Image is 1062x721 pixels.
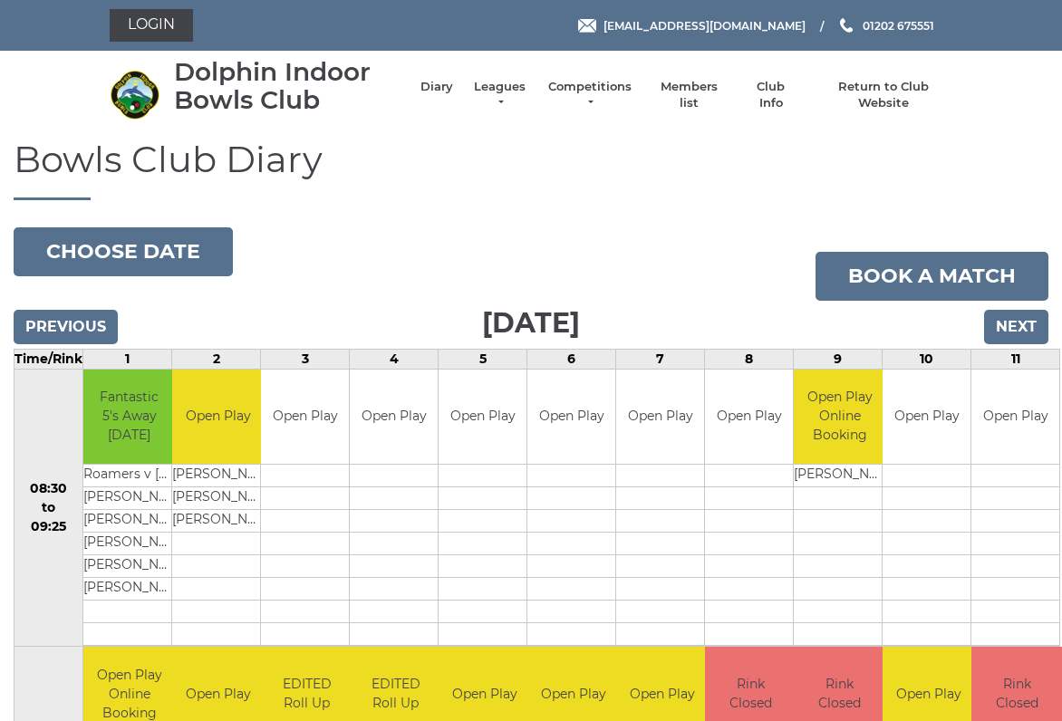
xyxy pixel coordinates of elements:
[174,58,402,114] div: Dolphin Indoor Bowls Club
[172,465,264,487] td: [PERSON_NAME]
[816,252,1048,301] a: Book a match
[794,465,885,487] td: [PERSON_NAME]
[83,349,172,369] td: 1
[651,79,726,111] a: Members list
[794,370,885,465] td: Open Play Online Booking
[172,487,264,510] td: [PERSON_NAME]
[863,18,934,32] span: 01202 675551
[527,370,615,465] td: Open Play
[794,349,883,369] td: 9
[83,533,175,555] td: [PERSON_NAME]
[546,79,633,111] a: Competitions
[172,510,264,533] td: [PERSON_NAME]
[745,79,797,111] a: Club Info
[603,18,806,32] span: [EMAIL_ADDRESS][DOMAIN_NAME]
[350,370,438,465] td: Open Play
[705,349,794,369] td: 8
[110,70,159,120] img: Dolphin Indoor Bowls Club
[83,578,175,601] td: [PERSON_NAME]
[110,9,193,42] a: Login
[837,17,934,34] a: Phone us 01202 675551
[350,349,439,369] td: 4
[527,349,616,369] td: 6
[14,227,233,276] button: Choose date
[578,17,806,34] a: Email [EMAIL_ADDRESS][DOMAIN_NAME]
[971,349,1060,369] td: 11
[172,349,261,369] td: 2
[616,349,705,369] td: 7
[420,79,453,95] a: Diary
[261,349,350,369] td: 3
[816,79,952,111] a: Return to Club Website
[261,370,349,465] td: Open Play
[83,487,175,510] td: [PERSON_NAME]
[471,79,528,111] a: Leagues
[439,349,527,369] td: 5
[83,555,175,578] td: [PERSON_NAME]
[971,370,1059,465] td: Open Play
[578,19,596,33] img: Email
[14,369,83,647] td: 08:30 to 09:25
[14,310,118,344] input: Previous
[172,370,264,465] td: Open Play
[984,310,1048,344] input: Next
[840,18,853,33] img: Phone us
[14,139,1048,200] h1: Bowls Club Diary
[14,349,83,369] td: Time/Rink
[883,370,970,465] td: Open Play
[439,370,526,465] td: Open Play
[83,465,175,487] td: Roamers v [GEOGRAPHIC_DATA]
[83,510,175,533] td: [PERSON_NAME]
[616,370,704,465] td: Open Play
[83,370,175,465] td: Fantastic 5's Away [DATE]
[705,370,793,465] td: Open Play
[883,349,971,369] td: 10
